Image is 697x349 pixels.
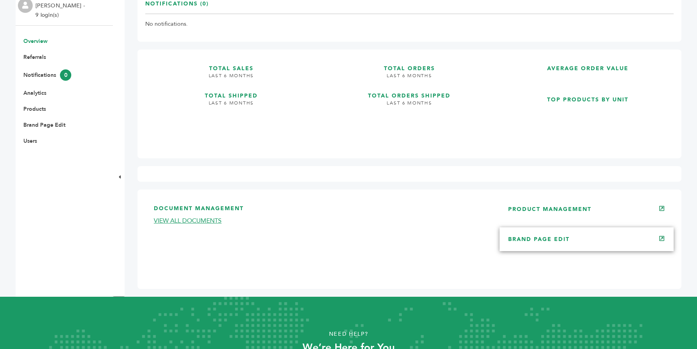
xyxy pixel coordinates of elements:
a: TOTAL SALES LAST 6 MONTHS TOTAL SHIPPED LAST 6 MONTHS [145,57,317,144]
h3: DOCUMENT MANAGEMENT [154,205,485,217]
a: Brand Page Edit [23,121,65,129]
p: Need Help? [35,328,662,340]
h4: LAST 6 MONTHS [324,100,496,112]
h4: LAST 6 MONTHS [145,100,317,112]
h4: LAST 6 MONTHS [145,73,317,85]
td: No notifications. [145,14,674,34]
h3: TOP PRODUCTS BY UNIT [502,89,674,104]
a: VIEW ALL DOCUMENTS [154,216,222,225]
h3: AVERAGE ORDER VALUE [502,57,674,73]
a: Overview [23,37,48,45]
a: Users [23,137,37,145]
a: Referrals [23,53,46,61]
a: Notifications0 [23,71,71,79]
span: 0 [60,69,71,81]
h3: TOTAL ORDERS [324,57,496,73]
a: AVERAGE ORDER VALUE [502,57,674,82]
a: TOTAL ORDERS LAST 6 MONTHS TOTAL ORDERS SHIPPED LAST 6 MONTHS [324,57,496,144]
a: PRODUCT MANAGEMENT [508,206,591,213]
a: Products [23,105,46,113]
h4: LAST 6 MONTHS [324,73,496,85]
a: Analytics [23,89,46,97]
a: BRAND PAGE EDIT [508,236,570,243]
h3: TOTAL SALES [145,57,317,73]
h3: TOTAL SHIPPED [145,85,317,100]
li: [PERSON_NAME] - 9 login(s) [35,1,87,20]
h3: TOTAL ORDERS SHIPPED [324,85,496,100]
a: TOP PRODUCTS BY UNIT [502,89,674,144]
